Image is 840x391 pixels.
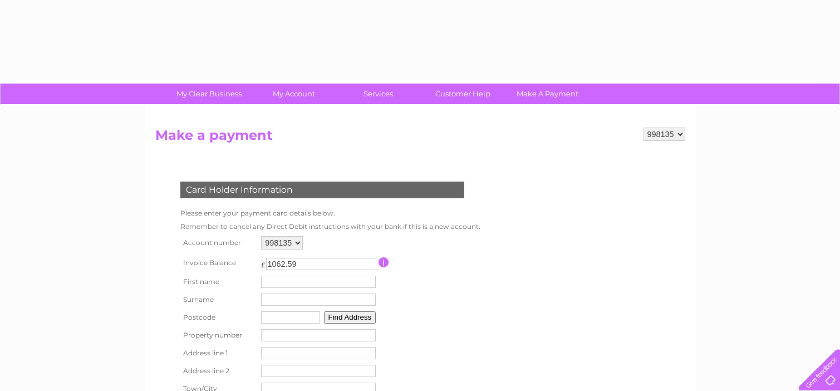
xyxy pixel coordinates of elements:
[502,84,593,104] a: Make A Payment
[332,84,424,104] a: Services
[163,84,255,104] a: My Clear Business
[178,220,483,233] td: Remember to cancel any Direct Debit instructions with your bank if this is a new account.
[178,233,259,252] th: Account number
[178,207,483,220] td: Please enter your payment card details below.
[178,344,259,362] th: Address line 1
[261,255,266,269] td: £
[155,128,685,149] h2: Make a payment
[178,326,259,344] th: Property number
[379,257,389,267] input: Information
[178,273,259,291] th: First name
[178,252,259,273] th: Invoice Balance
[178,291,259,309] th: Surname
[178,309,259,326] th: Postcode
[417,84,509,104] a: Customer Help
[324,311,376,324] button: Find Address
[180,182,464,198] div: Card Holder Information
[248,84,340,104] a: My Account
[178,362,259,380] th: Address line 2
